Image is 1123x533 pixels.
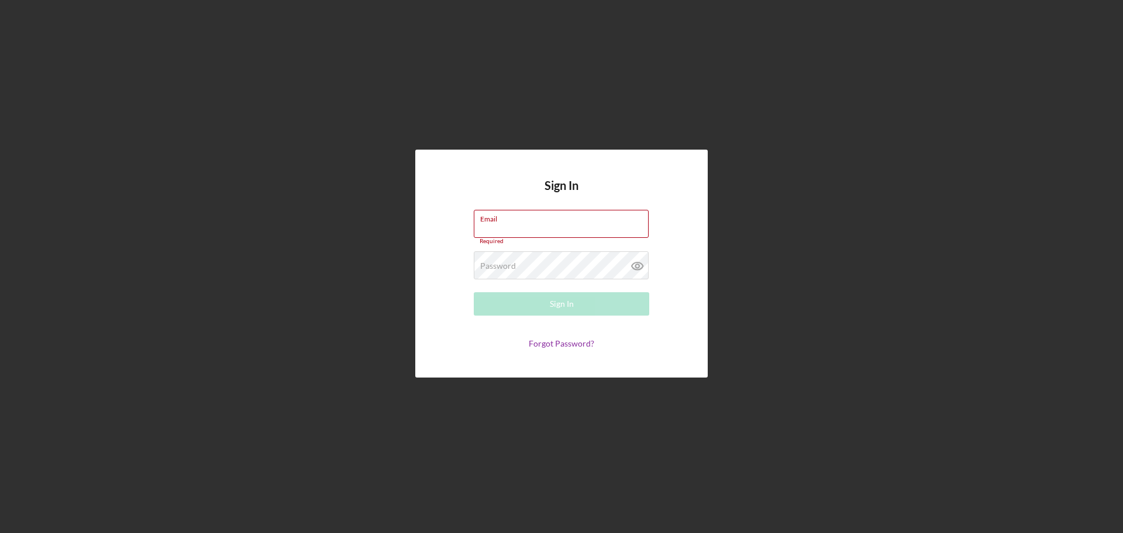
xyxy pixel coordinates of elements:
h4: Sign In [545,179,578,210]
label: Email [480,210,649,223]
div: Required [474,238,649,245]
label: Password [480,261,516,271]
a: Forgot Password? [529,338,594,348]
div: Sign In [550,292,574,316]
button: Sign In [474,292,649,316]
